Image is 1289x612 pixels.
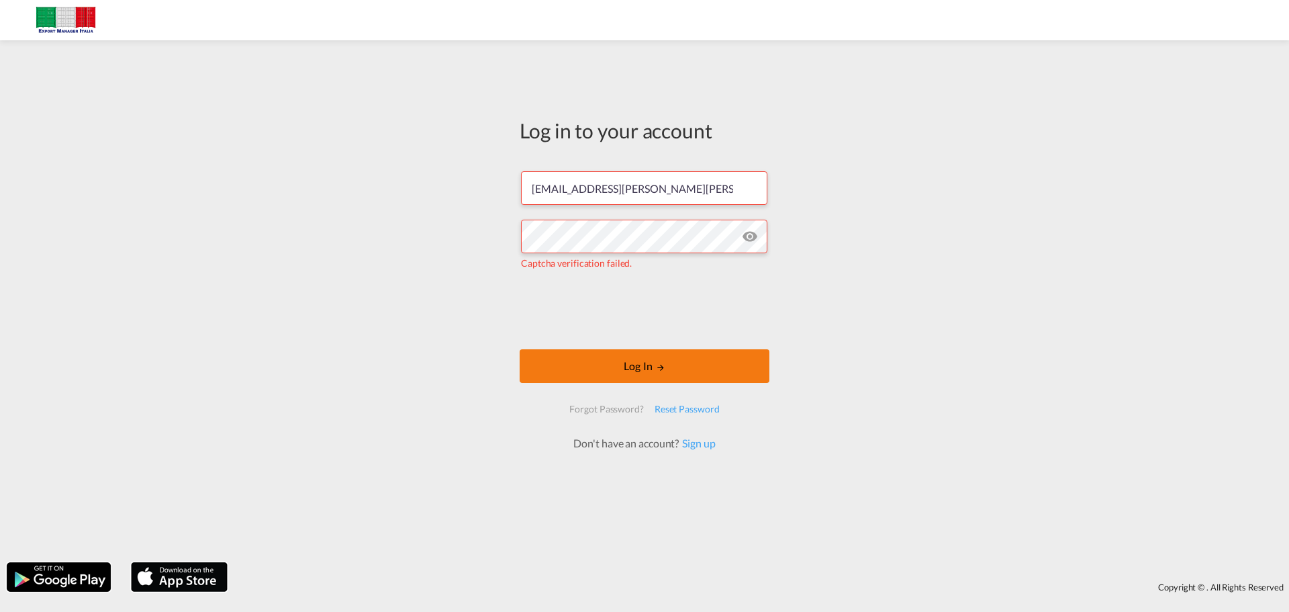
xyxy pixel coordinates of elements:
[742,228,758,245] md-icon: icon-eye-off
[234,576,1289,599] div: Copyright © . All Rights Reserved
[521,257,632,269] span: Captcha verification failed.
[20,5,111,36] img: 51022700b14f11efa3148557e262d94e.jpg
[521,171,767,205] input: Enter email/phone number
[649,397,725,421] div: Reset Password
[5,561,112,593] img: google.png
[679,437,715,449] a: Sign up
[559,436,730,451] div: Don't have an account?
[130,561,229,593] img: apple.png
[520,116,769,144] div: Log in to your account
[520,349,769,383] button: LOGIN
[564,397,649,421] div: Forgot Password?
[542,283,747,336] iframe: reCAPTCHA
